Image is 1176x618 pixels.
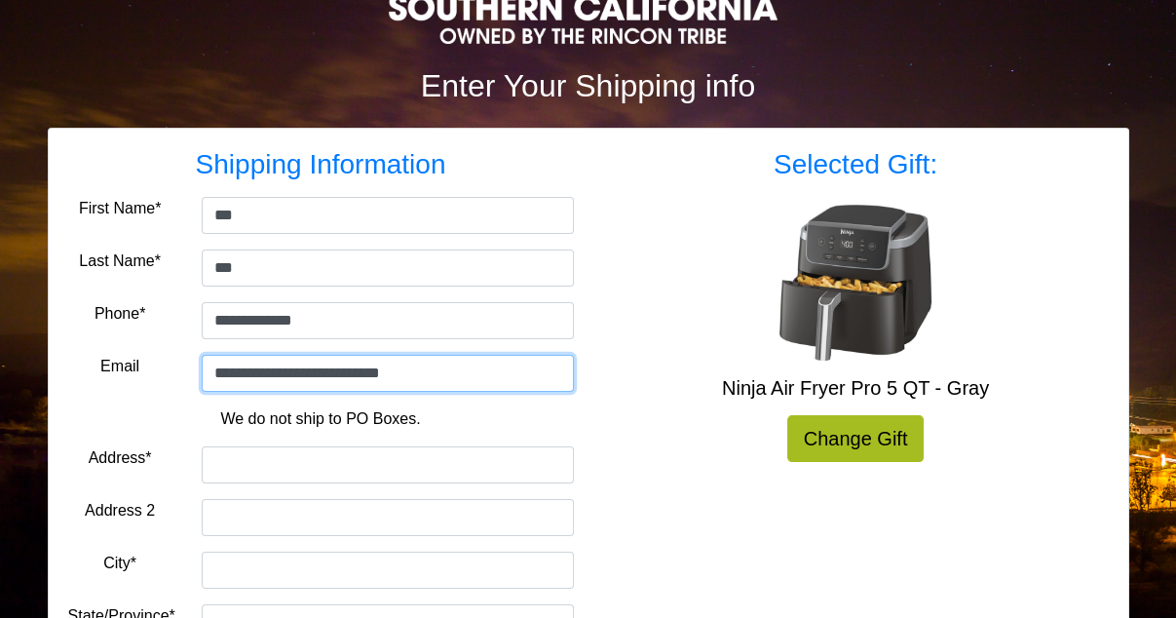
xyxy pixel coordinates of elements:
[103,552,136,575] label: City*
[68,148,574,181] h3: Shipping Information
[100,355,139,378] label: Email
[83,407,559,431] p: We do not ship to PO Boxes.
[95,302,146,326] label: Phone*
[787,415,925,462] a: Change Gift
[48,67,1129,104] h2: Enter Your Shipping info
[85,499,155,522] label: Address 2
[89,446,152,470] label: Address*
[603,376,1109,400] h5: Ninja Air Fryer Pro 5 QT - Gray
[603,148,1109,181] h3: Selected Gift:
[79,197,161,220] label: First Name*
[79,250,161,273] label: Last Name*
[778,205,933,361] img: Ninja Air Fryer Pro 5 QT - Gray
